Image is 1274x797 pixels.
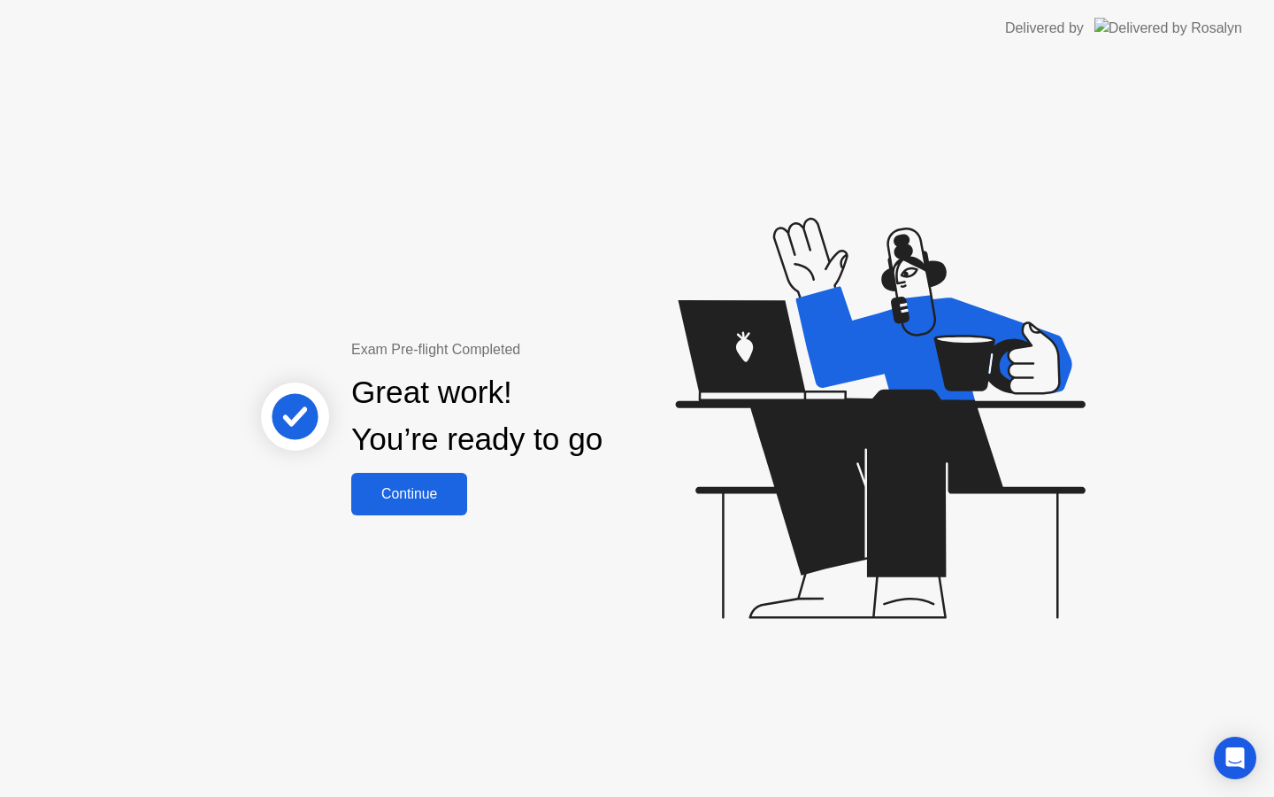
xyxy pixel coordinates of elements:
div: Great work! You’re ready to go [351,369,602,463]
div: Delivered by [1005,18,1084,39]
img: Delivered by Rosalyn [1094,18,1242,38]
div: Exam Pre-flight Completed [351,339,717,360]
div: Open Intercom Messenger [1214,737,1256,779]
div: Continue [357,486,462,502]
button: Continue [351,473,467,515]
